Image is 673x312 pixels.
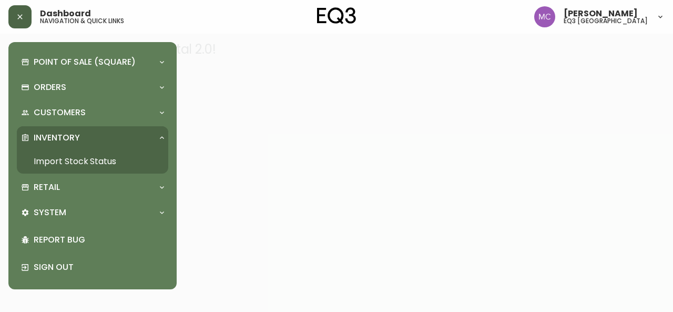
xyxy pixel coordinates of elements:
div: System [17,201,168,224]
div: Customers [17,101,168,124]
div: Retail [17,176,168,199]
img: logo [317,7,356,24]
img: 6dbdb61c5655a9a555815750a11666cc [534,6,555,27]
div: Report Bug [17,226,168,254]
h5: navigation & quick links [40,18,124,24]
div: Point of Sale (Square) [17,51,168,74]
p: Inventory [34,132,80,144]
p: Orders [34,82,66,93]
p: Point of Sale (Square) [34,56,136,68]
p: System [34,207,66,218]
p: Customers [34,107,86,118]
div: Inventory [17,126,168,149]
span: Dashboard [40,9,91,18]
div: Sign Out [17,254,168,281]
div: Orders [17,76,168,99]
p: Retail [34,182,60,193]
span: [PERSON_NAME] [564,9,638,18]
p: Sign Out [34,261,164,273]
p: Report Bug [34,234,164,246]
h5: eq3 [GEOGRAPHIC_DATA] [564,18,648,24]
a: Import Stock Status [17,149,168,174]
